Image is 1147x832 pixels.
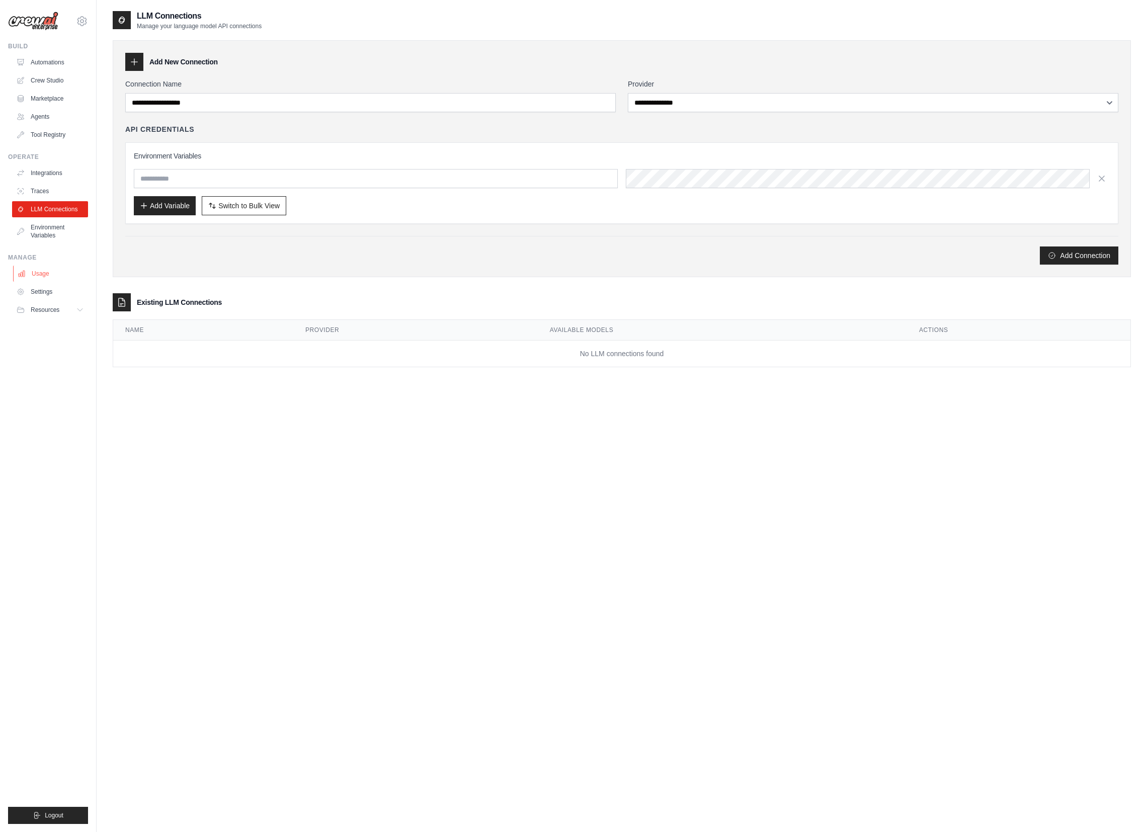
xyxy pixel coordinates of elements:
a: Crew Studio [12,72,88,89]
a: Marketplace [12,91,88,107]
a: Integrations [12,165,88,181]
div: Build [8,42,88,50]
a: Agents [12,109,88,125]
th: Name [113,320,293,341]
span: Switch to Bulk View [218,201,280,211]
th: Provider [293,320,538,341]
a: Settings [12,284,88,300]
span: Resources [31,306,59,314]
label: Provider [628,79,1118,89]
p: Manage your language model API connections [137,22,262,30]
div: Operate [8,153,88,161]
h4: API Credentials [125,124,194,134]
h2: LLM Connections [137,10,262,22]
a: LLM Connections [12,201,88,217]
a: Usage [13,266,89,282]
button: Add Connection [1040,246,1118,265]
h3: Environment Variables [134,151,1110,161]
a: Traces [12,183,88,199]
h3: Existing LLM Connections [137,297,222,307]
td: No LLM connections found [113,341,1130,367]
button: Logout [8,807,88,824]
img: Logo [8,12,58,31]
button: Resources [12,302,88,318]
button: Add Variable [134,196,196,215]
a: Environment Variables [12,219,88,243]
a: Tool Registry [12,127,88,143]
div: Manage [8,254,88,262]
h3: Add New Connection [149,57,218,67]
button: Switch to Bulk View [202,196,286,215]
span: Logout [45,811,63,819]
th: Available Models [538,320,907,341]
label: Connection Name [125,79,616,89]
th: Actions [907,320,1130,341]
a: Automations [12,54,88,70]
